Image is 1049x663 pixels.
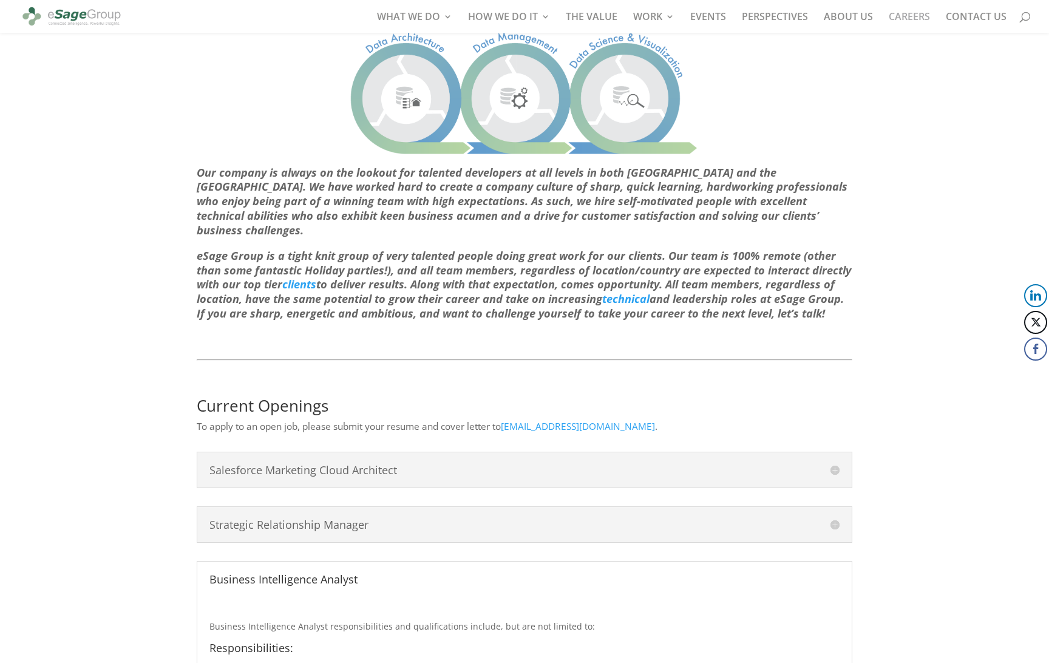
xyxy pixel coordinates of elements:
h4: Strategic Relationship Manager [209,519,840,530]
a: CAREERS [889,12,930,33]
h4: Responsibilities: [209,642,840,659]
button: Facebook Share [1024,338,1047,361]
a: PERSPECTIVES [742,12,808,33]
a: EVENTS [690,12,726,33]
a: THE VALUE [566,12,617,33]
a: HOW WE DO IT [468,12,550,33]
p: To apply to an open job, please submit your resume and cover letter to . [197,420,852,434]
h4: Business Intelligence Analyst [209,574,840,585]
em: Our company is always on the lookout for talented developers at all levels in both [GEOGRAPHIC_DA... [197,165,847,237]
a: technical [602,291,650,306]
img: eSage Group [21,2,123,30]
a: WHAT WE DO [377,12,452,33]
em: eSage Group is a tight knit group of very talented people doing great work for our clients. Our t... [197,248,851,321]
img: Microsoft BI [348,11,701,157]
p: Business Intelligence Analyst responsibilities and qualifications include, but are not limited to: [209,619,840,642]
h4: Salesforce Marketing Cloud Architect [209,464,840,475]
a: [EMAIL_ADDRESS][DOMAIN_NAME] [501,420,655,433]
a: ABOUT US [824,12,873,33]
button: Twitter Share [1024,311,1047,334]
a: WORK [633,12,674,33]
button: LinkedIn Share [1024,284,1047,307]
h2: Current Openings [197,398,852,420]
a: CONTACT US [946,12,1007,33]
a: clients [282,277,316,291]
